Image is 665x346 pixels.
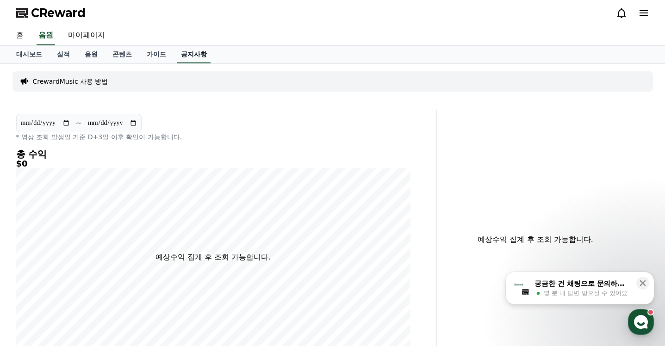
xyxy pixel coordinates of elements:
p: 예상수익 집계 후 조회 가능합니다. [444,234,627,245]
a: 공지사항 [177,46,211,63]
span: CReward [31,6,86,20]
a: 음원 [37,26,55,45]
a: 마이페이지 [61,26,112,45]
a: 콘텐츠 [105,46,139,63]
p: * 영상 조회 발생일 기준 D+3일 이후 확인이 가능합니다. [16,132,410,142]
span: 설정 [143,283,154,290]
a: 대화 [61,269,119,292]
a: 설정 [119,269,178,292]
a: 홈 [9,26,31,45]
a: 실적 [50,46,77,63]
a: 홈 [3,269,61,292]
a: 가이드 [139,46,174,63]
p: 예상수익 집계 후 조회 가능합니다. [155,252,271,263]
a: 음원 [77,46,105,63]
h5: $0 [16,159,410,168]
a: CrewardMusic 사용 방법 [33,77,108,86]
h4: 총 수익 [16,149,410,159]
span: 홈 [29,283,35,290]
a: CReward [16,6,86,20]
span: 대화 [85,284,96,291]
p: ~ [76,117,82,129]
a: 대시보드 [9,46,50,63]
